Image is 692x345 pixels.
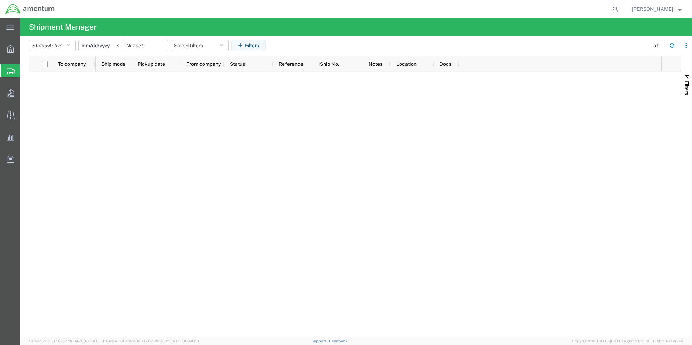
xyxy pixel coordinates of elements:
[632,5,673,13] span: Michael Mitchell
[171,40,229,51] button: Saved filters
[279,61,303,67] span: Reference
[138,61,165,67] span: Pickup date
[311,339,329,343] a: Support
[320,61,339,67] span: Ship No.
[123,40,168,51] input: Not set
[120,339,199,343] span: Client: 2025.17.0-5dd568f
[684,81,690,95] span: Filters
[572,338,683,344] span: Copyright © [DATE]-[DATE] Agistix Inc., All Rights Reserved
[29,40,76,51] button: Status:Active
[329,339,347,343] a: Feedback
[186,61,221,67] span: From company
[396,61,417,67] span: Location
[368,61,383,67] span: Notes
[169,339,199,343] span: [DATE] 08:44:20
[101,61,126,67] span: Ship mode
[48,43,63,48] span: Active
[439,61,451,67] span: Docs
[89,339,117,343] span: [DATE] 11:04:24
[29,18,97,36] h4: Shipment Manager
[29,339,117,343] span: Server: 2025.17.0-327f6347098
[651,42,664,50] div: - of -
[231,40,266,51] button: Filters
[632,5,682,13] button: [PERSON_NAME]
[230,61,245,67] span: Status
[5,4,55,14] img: logo
[79,40,123,51] input: Not set
[58,61,86,67] span: To company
